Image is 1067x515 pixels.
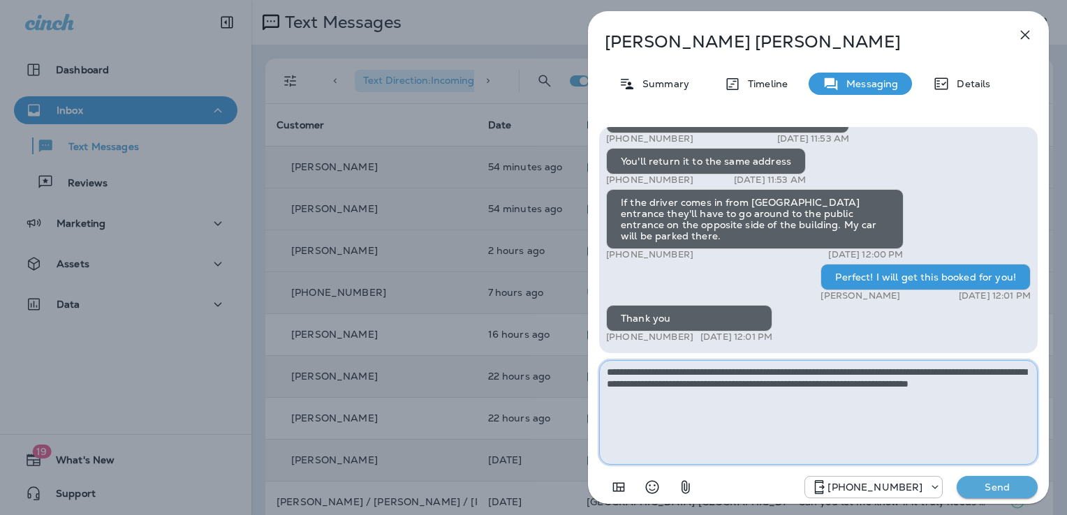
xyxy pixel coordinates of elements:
p: [PHONE_NUMBER] [606,331,693,343]
div: Perfect! I will get this booked for you! [821,264,1031,290]
p: [PERSON_NAME] [PERSON_NAME] [605,32,986,52]
p: [PHONE_NUMBER] [606,174,693,186]
button: Select an emoji [638,473,666,501]
p: Messaging [839,78,898,89]
div: Thank you [606,305,772,331]
p: [DATE] 11:53 AM [777,133,849,144]
p: [PHONE_NUMBER] [606,249,693,260]
button: Add in a premade template [605,473,633,501]
p: [DATE] 12:01 PM [700,331,772,343]
button: Send [957,476,1038,498]
p: Send [968,481,1026,493]
p: Timeline [741,78,788,89]
p: Details [950,78,990,89]
p: [PHONE_NUMBER] [606,133,693,144]
p: Summary [635,78,689,89]
p: [PHONE_NUMBER] [827,482,922,493]
p: [PERSON_NAME] [821,290,900,301]
p: [DATE] 12:00 PM [828,249,903,260]
p: [DATE] 12:01 PM [959,290,1031,301]
div: If the driver comes in from [GEOGRAPHIC_DATA] entrance they'll have to go around to the public en... [606,189,904,249]
div: You'll return it to the same address [606,148,806,174]
div: +1 (984) 409-9300 [805,479,942,495]
p: [DATE] 11:53 AM [734,174,806,186]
